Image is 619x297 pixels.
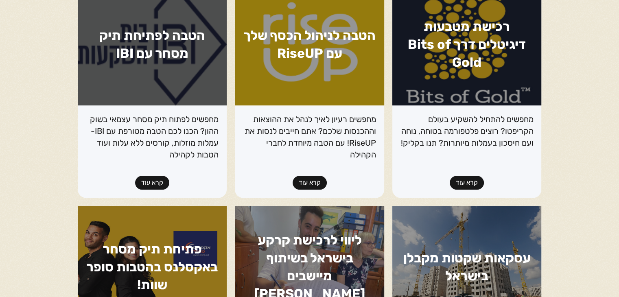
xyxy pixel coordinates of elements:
a: קרא עוד [135,176,169,190]
a: קרא עוד [293,176,327,190]
p: מחפשים להתחיל להשקיע בעולם הקריפטו? רוצים פלטפורמה בטוחה, נוחה ועם חיסכון בעמלות מיותרות? תנו בקליק! [400,114,534,149]
p: מחפשים רעיון לאיך לנהל את ההוצאות וההכנסות שלכם? אתם חייבים לנסות את RiseUP! עם הטבה מיוחדת לחברי... [243,114,376,161]
p: מחפשים לפתוח תיק מסחר עצמאי בשוק ההון? הכנו לכם הטבה מטורפת עם IBI- עמלות מוזלות, קורסים ללא עלות... [86,114,219,161]
a: קרא עוד [450,176,484,190]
